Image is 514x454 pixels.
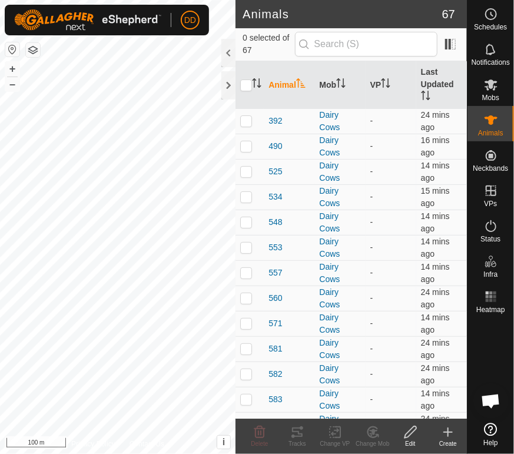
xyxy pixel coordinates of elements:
div: Dairy Cows [319,185,360,210]
th: Animal [264,61,314,109]
span: 557 [268,267,282,279]
div: Dairy Cows [319,160,360,184]
span: Heatmap [476,306,505,313]
span: 560 [268,292,282,304]
h2: Animals [243,7,442,21]
span: 1 Sept 2025, 9:32 am [421,414,450,436]
div: Dairy Cows [319,387,360,412]
app-display-virtual-paddock-transition: - [370,344,373,353]
span: Neckbands [473,165,508,172]
span: 1 Sept 2025, 9:41 am [421,161,450,183]
div: Dairy Cows [319,337,360,362]
app-display-virtual-paddock-transition: - [370,268,373,277]
p-sorticon: Activate to sort [252,80,261,90]
div: Tracks [278,439,316,448]
span: 490 [268,140,282,153]
div: Dairy Cows [319,413,360,438]
div: Change Mob [354,439,392,448]
div: Dairy Cows [319,261,360,286]
app-display-virtual-paddock-transition: - [370,217,373,227]
img: Gallagher Logo [14,9,161,31]
span: 1 Sept 2025, 9:41 am [421,237,450,259]
span: Delete [251,440,268,447]
span: Animals [478,130,503,137]
div: Dairy Cows [319,109,360,134]
span: VPs [484,200,497,207]
a: Open chat [473,383,509,419]
span: Help [483,439,498,446]
span: 581 [268,343,282,355]
button: Map Layers [26,43,40,57]
span: 534 [268,191,282,203]
span: Infra [483,271,498,278]
span: 1 Sept 2025, 9:41 am [421,389,450,410]
div: Create [429,439,467,448]
app-display-virtual-paddock-transition: - [370,141,373,151]
app-display-virtual-paddock-transition: - [370,369,373,379]
span: 583 [268,393,282,406]
div: Dairy Cows [319,134,360,159]
span: 67 [442,5,455,23]
span: 1 Sept 2025, 9:32 am [421,338,450,360]
span: Mobs [482,94,499,101]
th: Last Updated [416,61,467,109]
app-display-virtual-paddock-transition: - [370,395,373,404]
th: VP [366,61,416,109]
span: Notifications [472,59,510,66]
span: 1 Sept 2025, 9:41 am [421,262,450,284]
div: Dairy Cows [319,311,360,336]
span: 525 [268,165,282,178]
span: i [223,437,225,447]
div: Dairy Cows [319,286,360,311]
button: – [5,77,19,91]
button: i [217,436,230,449]
div: Dairy Cows [319,236,360,260]
div: Change VP [316,439,354,448]
span: DD [184,14,196,26]
app-display-virtual-paddock-transition: - [370,319,373,328]
span: 1 Sept 2025, 9:41 am [421,186,450,208]
span: Schedules [474,24,507,31]
input: Search (S) [295,32,437,57]
span: 1 Sept 2025, 9:32 am [421,287,450,309]
span: 571 [268,317,282,330]
span: 1 Sept 2025, 9:32 am [421,110,450,132]
a: Help [467,418,514,451]
span: Status [480,236,500,243]
div: Dairy Cows [319,362,360,387]
span: 553 [268,241,282,254]
app-display-virtual-paddock-transition: - [370,116,373,125]
span: 392 [268,115,282,127]
p-sorticon: Activate to sort [336,80,346,90]
p-sorticon: Activate to sort [421,92,430,102]
span: 0 selected of 67 [243,32,294,57]
a: Privacy Policy [71,439,115,449]
div: Dairy Cows [319,210,360,235]
span: 1 Sept 2025, 9:41 am [421,211,450,233]
div: Edit [392,439,429,448]
app-display-virtual-paddock-transition: - [370,192,373,201]
button: Reset Map [5,42,19,57]
th: Mob [314,61,365,109]
span: 582 [268,368,282,380]
a: Contact Us [130,439,164,449]
p-sorticon: Activate to sort [381,80,390,90]
span: 1 Sept 2025, 9:40 am [421,135,450,157]
app-display-virtual-paddock-transition: - [370,293,373,303]
app-display-virtual-paddock-transition: - [370,167,373,176]
p-sorticon: Activate to sort [296,80,306,90]
span: 1 Sept 2025, 9:42 am [421,313,450,334]
span: 548 [268,216,282,228]
button: + [5,62,19,76]
app-display-virtual-paddock-transition: - [370,243,373,252]
span: 1 Sept 2025, 9:32 am [421,363,450,385]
